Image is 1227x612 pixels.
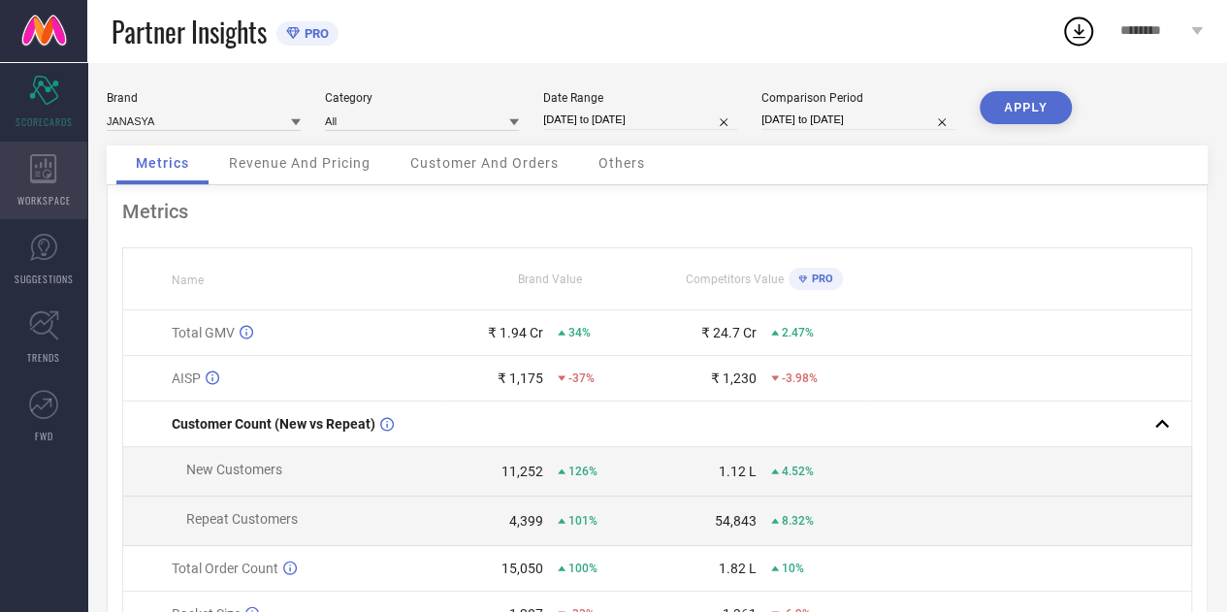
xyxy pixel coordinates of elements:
span: New Customers [186,462,282,477]
div: 1.82 L [719,561,757,576]
span: SCORECARDS [16,114,73,129]
span: Revenue And Pricing [229,155,371,171]
div: Open download list [1061,14,1096,48]
span: FWD [35,429,53,443]
span: Others [598,155,645,171]
span: SUGGESTIONS [15,272,74,286]
span: Customer Count (New vs Repeat) [172,416,375,432]
span: 34% [568,326,591,339]
input: Select comparison period [761,110,955,130]
span: Brand Value [518,273,582,286]
span: Metrics [136,155,189,171]
input: Select date range [543,110,737,130]
span: -3.98% [782,371,818,385]
span: 126% [568,465,597,478]
div: ₹ 24.7 Cr [701,325,757,340]
span: 100% [568,562,597,575]
div: Comparison Period [761,91,955,105]
div: Date Range [543,91,737,105]
div: 54,843 [715,513,757,529]
span: PRO [300,26,329,41]
div: ₹ 1.94 Cr [488,325,543,340]
span: 8.32% [782,514,814,528]
span: 2.47% [782,326,814,339]
div: 4,399 [509,513,543,529]
span: Competitors Value [686,273,784,286]
span: WORKSPACE [17,193,71,208]
span: Repeat Customers [186,511,298,527]
div: Brand [107,91,301,105]
span: AISP [172,370,201,386]
div: 1.12 L [719,464,757,479]
span: Customer And Orders [410,155,559,171]
span: 4.52% [782,465,814,478]
span: -37% [568,371,595,385]
button: APPLY [980,91,1072,124]
div: ₹ 1,175 [498,370,543,386]
span: TRENDS [27,350,60,365]
div: 11,252 [501,464,543,479]
div: ₹ 1,230 [711,370,757,386]
div: Metrics [122,200,1192,223]
span: Total GMV [172,325,235,340]
div: Category [325,91,519,105]
span: 10% [782,562,804,575]
span: Name [172,274,204,287]
span: Partner Insights [112,12,267,51]
span: 101% [568,514,597,528]
span: PRO [807,273,833,285]
div: 15,050 [501,561,543,576]
span: Total Order Count [172,561,278,576]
